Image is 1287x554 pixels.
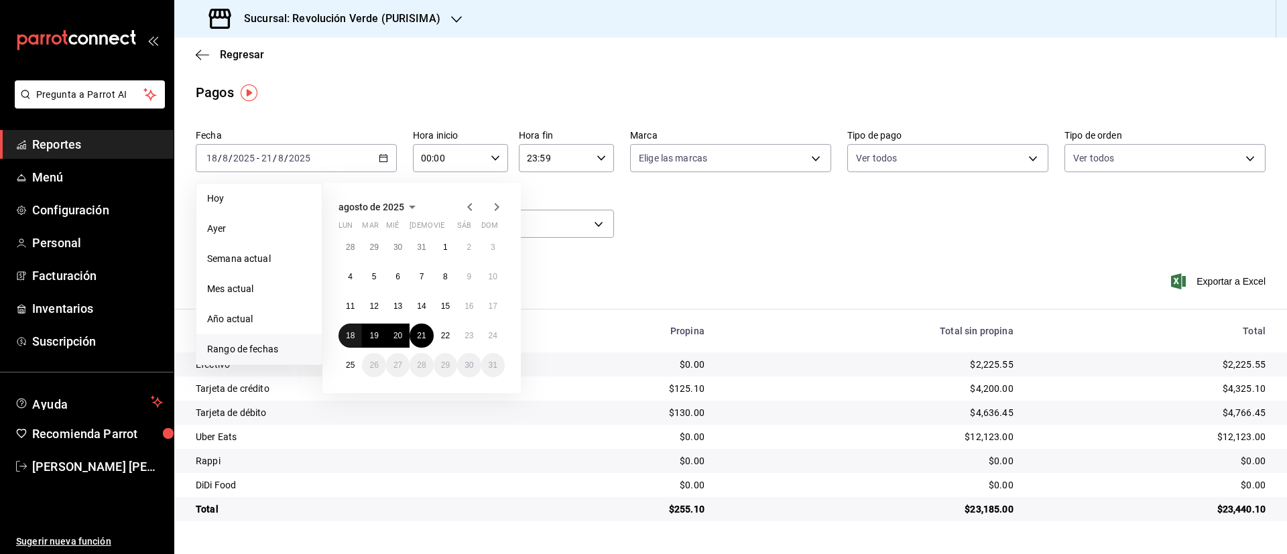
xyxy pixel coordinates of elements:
span: Ayer [207,222,311,236]
button: 28 de julio de 2025 [339,235,362,259]
abbr: 13 de agosto de 2025 [393,301,402,311]
label: Hora inicio [413,131,508,140]
button: 18 de agosto de 2025 [339,324,362,348]
span: Ver todos [1073,151,1114,165]
span: agosto de 2025 [339,202,404,212]
input: -- [278,153,284,163]
div: $255.10 [540,502,704,516]
span: Reportes [32,135,163,153]
button: 21 de agosto de 2025 [410,324,433,348]
button: 14 de agosto de 2025 [410,294,433,318]
div: Rappi [196,454,519,468]
span: Ayuda [32,394,145,410]
button: Tooltip marker [241,84,257,101]
button: 28 de agosto de 2025 [410,353,433,377]
div: Uber Eats [196,430,519,443]
span: Ver todos [856,151,897,165]
button: 11 de agosto de 2025 [339,294,362,318]
button: Pregunta a Parrot AI [15,80,165,109]
button: 3 de agosto de 2025 [481,235,505,259]
div: Tarjeta de débito [196,406,519,419]
abbr: 19 de agosto de 2025 [369,331,378,340]
label: Tipo de orden [1064,131,1266,140]
div: $12,123.00 [726,430,1014,443]
button: 27 de agosto de 2025 [386,353,410,377]
abbr: 20 de agosto de 2025 [393,331,402,340]
abbr: viernes [434,221,444,235]
button: 1 de agosto de 2025 [434,235,457,259]
div: Total [1035,326,1266,336]
span: Sugerir nueva función [16,535,163,549]
span: Menú [32,168,163,186]
button: 29 de agosto de 2025 [434,353,457,377]
span: Recomienda Parrot [32,425,163,443]
button: 10 de agosto de 2025 [481,265,505,289]
div: $0.00 [1035,478,1266,492]
span: Mes actual [207,282,311,296]
abbr: 29 de agosto de 2025 [441,360,450,370]
span: Elige las marcas [639,151,707,165]
h3: Sucursal: Revolución Verde (PURISIMA) [233,11,440,27]
label: Fecha [196,131,397,140]
abbr: 22 de agosto de 2025 [441,331,450,340]
button: 19 de agosto de 2025 [362,324,385,348]
abbr: 24 de agosto de 2025 [489,331,497,340]
button: 24 de agosto de 2025 [481,324,505,348]
button: 31 de agosto de 2025 [481,353,505,377]
button: 5 de agosto de 2025 [362,265,385,289]
div: $12,123.00 [1035,430,1266,443]
span: / [284,153,288,163]
div: $4,766.45 [1035,406,1266,419]
abbr: 4 de agosto de 2025 [348,272,353,281]
abbr: 17 de agosto de 2025 [489,301,497,311]
span: / [218,153,222,163]
span: - [257,153,259,163]
input: ---- [233,153,255,163]
button: 23 de agosto de 2025 [457,324,481,348]
abbr: 26 de agosto de 2025 [369,360,378,370]
button: Exportar a Excel [1174,273,1266,289]
span: Suscripción [32,332,163,350]
abbr: 25 de agosto de 2025 [346,360,355,370]
label: Tipo de pago [847,131,1048,140]
abbr: 23 de agosto de 2025 [465,331,473,340]
div: $0.00 [1035,454,1266,468]
abbr: 30 de agosto de 2025 [465,360,473,370]
button: 22 de agosto de 2025 [434,324,457,348]
button: open_drawer_menu [147,35,158,46]
div: Total sin propina [726,326,1014,336]
input: -- [206,153,218,163]
span: Personal [32,234,163,252]
input: -- [222,153,229,163]
abbr: 7 de agosto de 2025 [420,272,424,281]
div: $0.00 [726,454,1014,468]
abbr: miércoles [386,221,399,235]
div: Propina [540,326,704,336]
span: Pregunta a Parrot AI [36,88,144,102]
abbr: 18 de agosto de 2025 [346,331,355,340]
abbr: 11 de agosto de 2025 [346,301,355,311]
span: Semana actual [207,252,311,266]
abbr: martes [362,221,378,235]
span: Rango de fechas [207,342,311,356]
abbr: 27 de agosto de 2025 [393,360,402,370]
button: 17 de agosto de 2025 [481,294,505,318]
span: / [273,153,277,163]
div: $0.00 [540,358,704,371]
abbr: 31 de julio de 2025 [417,243,426,252]
abbr: 2 de agosto de 2025 [467,243,471,252]
a: Pregunta a Parrot AI [9,97,165,111]
button: Regresar [196,48,264,61]
span: Inventarios [32,299,163,318]
abbr: 28 de julio de 2025 [346,243,355,252]
div: Total [196,502,519,516]
button: 9 de agosto de 2025 [457,265,481,289]
button: 15 de agosto de 2025 [434,294,457,318]
div: $4,636.45 [726,406,1014,419]
abbr: 14 de agosto de 2025 [417,301,426,311]
abbr: 28 de agosto de 2025 [417,360,426,370]
abbr: 21 de agosto de 2025 [417,331,426,340]
div: $0.00 [726,478,1014,492]
button: 25 de agosto de 2025 [339,353,362,377]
